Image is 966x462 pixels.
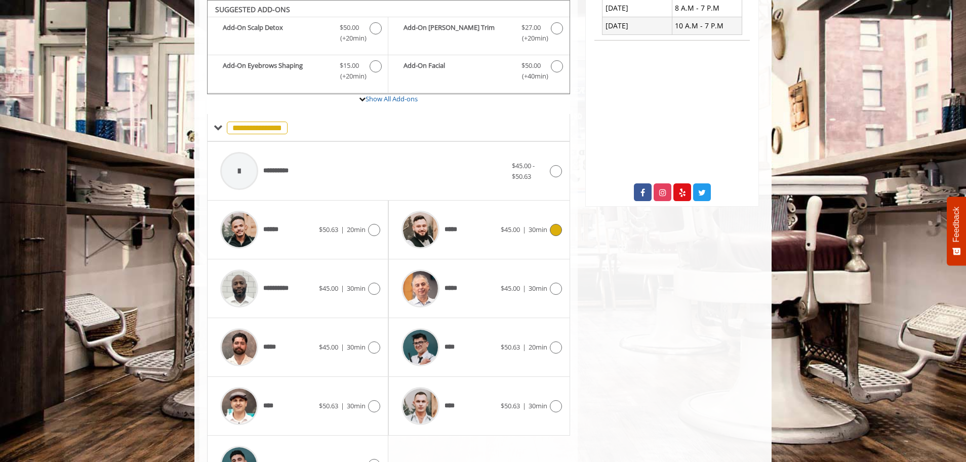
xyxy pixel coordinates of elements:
span: $45.00 - $50.63 [512,161,535,181]
span: 30min [529,284,547,293]
td: 10 A.M - 7 P.M [672,17,742,34]
span: $50.00 [340,22,359,33]
b: Add-On Facial [404,60,511,82]
span: | [522,401,526,410]
span: | [522,284,526,293]
b: SUGGESTED ADD-ONS [215,5,290,14]
label: Add-On Scalp Detox [213,22,383,46]
span: $45.00 [319,342,338,352]
span: $45.00 [501,225,520,234]
span: | [341,401,344,410]
span: $27.00 [521,22,541,33]
span: 30min [529,225,547,234]
b: Add-On Scalp Detox [223,22,330,44]
span: $50.63 [501,342,520,352]
span: $45.00 [501,284,520,293]
span: 30min [347,401,366,410]
span: | [341,342,344,352]
span: 20min [347,225,366,234]
span: 30min [347,342,366,352]
span: 30min [529,401,547,410]
b: Add-On Eyebrows Shaping [223,60,330,82]
span: $50.63 [319,225,338,234]
span: $50.63 [501,401,520,410]
button: Feedback - Show survey [947,197,966,265]
label: Add-On Facial [393,60,564,84]
span: | [341,225,344,234]
span: (+20min ) [335,71,365,82]
label: Add-On Eyebrows Shaping [213,60,383,84]
span: 20min [529,342,547,352]
span: (+20min ) [516,33,546,44]
span: | [522,225,526,234]
span: $50.00 [521,60,541,71]
td: [DATE] [602,17,672,34]
span: | [522,342,526,352]
span: (+40min ) [516,71,546,82]
span: $50.63 [319,401,338,410]
b: Add-On [PERSON_NAME] Trim [404,22,511,44]
span: Feedback [952,207,961,242]
label: Add-On Beard Trim [393,22,564,46]
span: $15.00 [340,60,359,71]
span: | [341,284,344,293]
span: (+20min ) [335,33,365,44]
a: Show All Add-ons [366,94,418,103]
span: $45.00 [319,284,338,293]
span: 30min [347,284,366,293]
